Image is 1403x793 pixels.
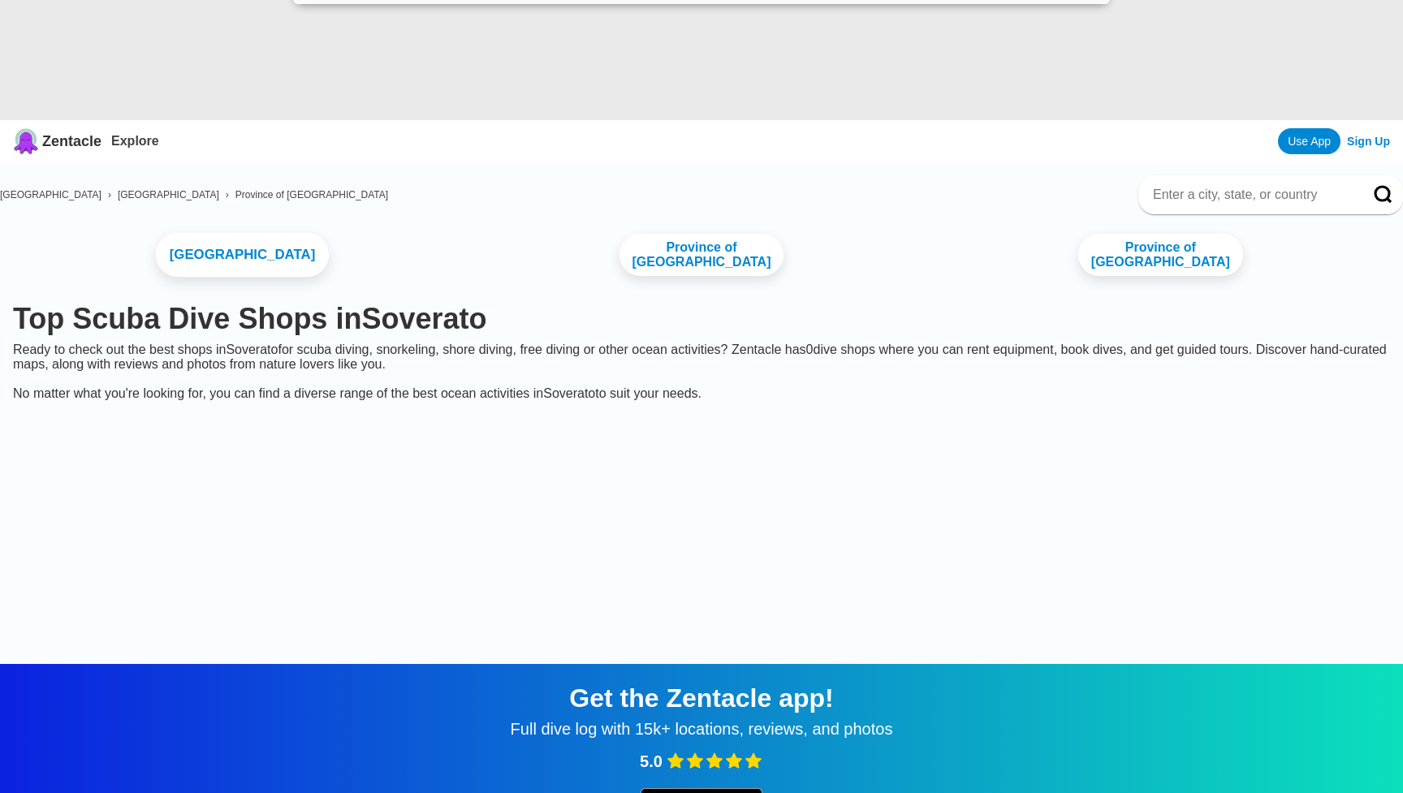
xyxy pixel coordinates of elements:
[42,133,101,150] span: Zentacle
[619,234,784,276] a: Province of [GEOGRAPHIC_DATA]
[226,189,229,200] span: ›
[13,128,39,154] img: Zentacle logo
[19,720,1384,739] div: Full dive log with 15k+ locations, reviews, and photos
[111,134,159,148] a: Explore
[13,128,101,154] a: Zentacle logoZentacle
[1078,234,1243,276] a: Province of [GEOGRAPHIC_DATA]
[235,189,388,200] a: Province of [GEOGRAPHIC_DATA]
[156,233,329,278] a: [GEOGRAPHIC_DATA]
[640,752,663,771] span: 5.0
[1347,135,1390,148] a: Sign Up
[108,189,111,200] span: ›
[1278,128,1340,154] a: Use App
[19,683,1384,713] div: Get the Zentacle app!
[118,189,219,200] a: [GEOGRAPHIC_DATA]
[308,414,1095,487] iframe: Advertisement
[13,302,1390,336] h1: Top Scuba Dive Shops in Soverato
[1151,187,1351,203] input: Enter a city, state, or country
